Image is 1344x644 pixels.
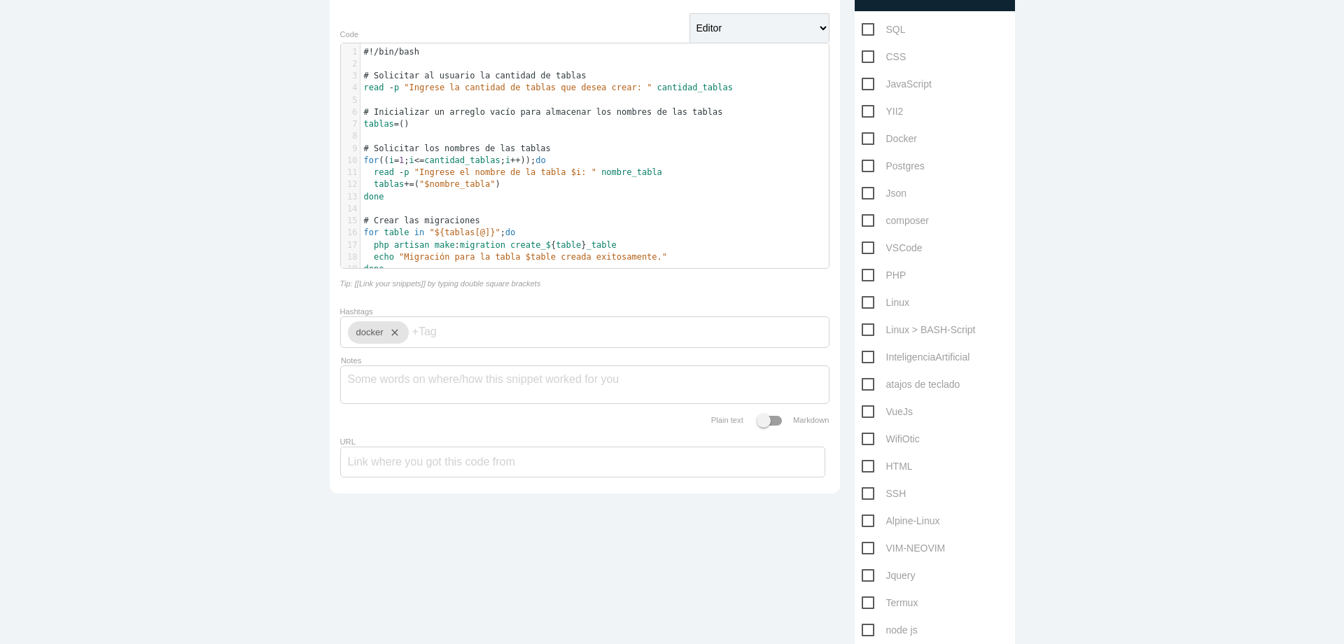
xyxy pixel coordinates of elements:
input: +Tag [412,317,496,346]
div: 7 [341,118,360,130]
div: 10 [341,155,360,167]
i: Tip: [[Link your snippets]] by typing double square brackets [340,279,541,288]
span: done [364,192,384,202]
span: Linux [862,294,909,311]
span: - [389,83,394,92]
span: VSCode [862,239,923,257]
span: table [556,240,581,250]
div: 11 [341,167,360,178]
span: WifiOtic [862,430,920,448]
div: 4 [341,82,360,94]
span: i [389,155,394,165]
span: - [399,167,404,177]
div: 14 [341,203,360,215]
label: Code [340,30,359,38]
span: nombre_tabla [601,167,662,177]
span: atajos de teclado [862,376,960,393]
span: "$nombre_tabla" [419,179,495,189]
span: CSS [862,48,906,66]
span: make [435,240,455,250]
span: # Inicializar un arreglo vacío para almacenar los nombres de las tablas [364,107,723,117]
span: do [535,155,545,165]
label: Notes [341,356,361,365]
div: 12 [341,178,360,190]
i: close [384,321,400,344]
div: docker [348,321,409,344]
span: VueJs [862,403,913,421]
span: create_$ [510,240,551,250]
div: 1 [341,46,360,58]
div: 8 [341,130,360,142]
span: read [364,83,384,92]
span: <= [414,155,424,165]
span: () [364,119,409,129]
span: SSH [862,485,906,503]
span: echo [374,252,394,262]
div: 9 [341,143,360,155]
span: Linux > BASH-Script [862,321,976,339]
span: (( ; ; )); [364,155,546,165]
div: 18 [341,251,360,263]
span: done [364,264,384,274]
span: tablas [364,119,394,129]
span: node js [862,622,918,639]
span: table [384,227,409,237]
span: php [374,240,389,250]
span: 1 [399,155,404,165]
span: # Solicitar los nombres de las tablas [364,143,551,153]
span: read [374,167,394,177]
span: ; [364,227,516,237]
span: i [409,155,414,165]
span: : { } [364,240,617,250]
span: Termux [862,594,918,612]
label: Hashtags [340,307,373,316]
div: 19 [341,263,360,275]
span: p [394,83,399,92]
span: JavaScript [862,76,932,93]
div: 5 [341,94,360,106]
label: Plain text Markdown [711,416,829,424]
span: cantidad_tablas [424,155,500,165]
span: "Ingrese el nombre de la tabla $i: " [414,167,596,177]
input: Link where you got this code from [340,447,825,477]
div: 15 [341,215,360,227]
span: migration [460,240,505,250]
span: "Ingrese la cantidad de tablas que desea crear: " [404,83,652,92]
span: SQL [862,21,906,38]
span: tablas [374,179,404,189]
span: VIM-NEOVIM [862,540,946,557]
span: += [404,179,414,189]
span: do [505,227,515,237]
span: Postgres [862,157,925,175]
div: 13 [341,191,360,203]
span: #!/bin/bash [364,47,419,57]
span: _table [587,240,617,250]
span: for [364,227,379,237]
label: URL [340,437,356,446]
span: # Crear las migraciones [364,216,480,225]
span: "Migración para la tabla $table creada exitosamente." [399,252,667,262]
span: = [394,119,399,129]
div: 2 [341,58,360,70]
span: Json [862,185,907,202]
span: in [414,227,424,237]
span: PHP [862,267,906,284]
span: composer [862,212,929,230]
span: ++ [510,155,520,165]
span: p [404,167,409,177]
div: 17 [341,239,360,251]
span: Jquery [862,567,916,584]
div: 6 [341,106,360,118]
span: InteligenciaArtificial [862,349,970,366]
span: "${tablas[@]}" [429,227,500,237]
span: for [364,155,379,165]
span: cantidad_tablas [657,83,733,92]
span: i [505,155,510,165]
span: Alpine-Linux [862,512,940,530]
span: Docker [862,130,917,148]
span: HTML [862,458,913,475]
span: ( ) [364,179,500,189]
div: 3 [341,70,360,82]
span: = [394,155,399,165]
div: 16 [341,227,360,239]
